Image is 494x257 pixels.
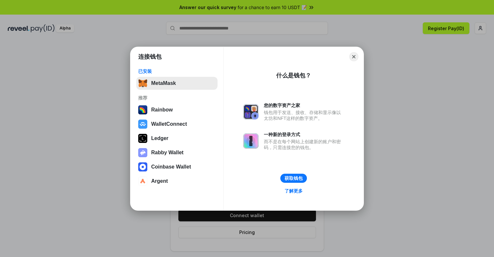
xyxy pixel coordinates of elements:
a: 了解更多 [281,187,307,195]
img: svg+xml,%3Csvg%20xmlns%3D%22http%3A%2F%2Fwww.w3.org%2F2000%2Fsvg%22%20fill%3D%22none%22%20viewBox... [243,133,259,149]
img: svg+xml,%3Csvg%20width%3D%2228%22%20height%3D%2228%22%20viewBox%3D%220%200%2028%2028%22%20fill%3D... [138,162,147,171]
div: Ledger [151,135,168,141]
div: WalletConnect [151,121,187,127]
img: svg+xml,%3Csvg%20width%3D%2228%22%20height%3D%2228%22%20viewBox%3D%220%200%2028%2028%22%20fill%3D... [138,120,147,129]
div: 推荐 [138,95,216,101]
button: 获取钱包 [280,174,307,183]
div: 获取钱包 [285,175,303,181]
div: 已安装 [138,68,216,74]
img: svg+xml,%3Csvg%20xmlns%3D%22http%3A%2F%2Fwww.w3.org%2F2000%2Fsvg%22%20width%3D%2228%22%20height%3... [138,134,147,143]
img: svg+xml,%3Csvg%20xmlns%3D%22http%3A%2F%2Fwww.w3.org%2F2000%2Fsvg%22%20fill%3D%22none%22%20viewBox... [243,104,259,120]
img: svg+xml,%3Csvg%20width%3D%2228%22%20height%3D%2228%22%20viewBox%3D%220%200%2028%2028%22%20fill%3D... [138,177,147,186]
button: Argent [136,175,218,188]
h1: 连接钱包 [138,53,162,61]
div: 您的数字资产之家 [264,102,344,108]
button: Ledger [136,132,218,145]
button: MetaMask [136,77,218,90]
div: MetaMask [151,80,176,86]
button: Rainbow [136,103,218,116]
button: Coinbase Wallet [136,160,218,173]
div: Rabby Wallet [151,150,184,156]
div: 什么是钱包？ [276,72,311,79]
div: 一种新的登录方式 [264,132,344,137]
img: svg+xml,%3Csvg%20fill%3D%22none%22%20height%3D%2233%22%20viewBox%3D%220%200%2035%2033%22%20width%... [138,79,147,88]
div: 了解更多 [285,188,303,194]
div: Rainbow [151,107,173,113]
button: Close [349,52,358,61]
img: svg+xml,%3Csvg%20width%3D%22120%22%20height%3D%22120%22%20viewBox%3D%220%200%20120%20120%22%20fil... [138,105,147,114]
div: 而不是在每个网站上创建新的账户和密码，只需连接您的钱包。 [264,139,344,150]
img: svg+xml,%3Csvg%20xmlns%3D%22http%3A%2F%2Fwww.w3.org%2F2000%2Fsvg%22%20fill%3D%22none%22%20viewBox... [138,148,147,157]
div: Coinbase Wallet [151,164,191,170]
button: WalletConnect [136,118,218,131]
button: Rabby Wallet [136,146,218,159]
div: Argent [151,178,168,184]
div: 钱包用于发送、接收、存储和显示像以太坊和NFT这样的数字资产。 [264,110,344,121]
